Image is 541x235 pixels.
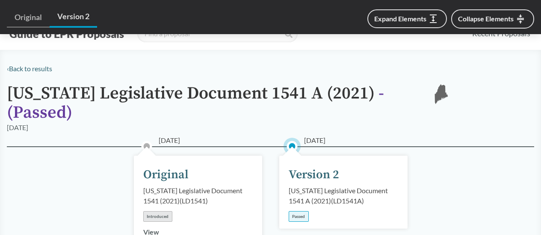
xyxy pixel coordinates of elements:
[50,7,97,28] a: Version 2
[7,122,28,133] div: [DATE]
[7,84,417,122] h1: [US_STATE] Legislative Document 1541 A (2021)
[289,166,339,184] div: Version 2
[367,9,447,28] button: Expand Elements
[289,186,398,206] div: [US_STATE] Legislative Document 1541 A (2021) ( LD1541A )
[304,135,325,145] span: [DATE]
[143,186,253,206] div: [US_STATE] Legislative Document 1541 (2021) ( LD1541 )
[7,64,52,73] a: ‹Back to results
[143,166,189,184] div: Original
[289,211,309,222] div: Passed
[159,135,180,145] span: [DATE]
[451,9,534,29] button: Collapse Elements
[7,83,384,123] span: - ( Passed )
[7,8,50,27] a: Original
[143,211,172,222] div: Introduced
